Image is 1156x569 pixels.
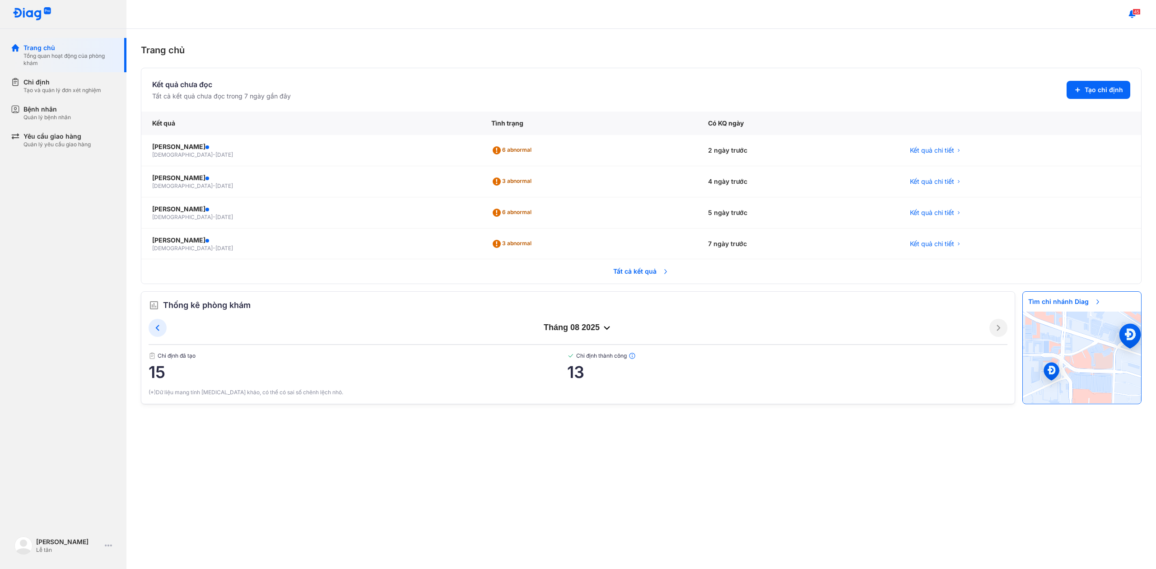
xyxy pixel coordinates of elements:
[152,92,291,101] div: Tất cả kết quả chưa đọc trong 7 ngày gần đây
[152,151,213,158] span: [DEMOGRAPHIC_DATA]
[23,52,116,67] div: Tổng quan hoạt động của phòng khám
[152,173,470,182] div: [PERSON_NAME]
[36,537,101,546] div: [PERSON_NAME]
[23,141,91,148] div: Quản lý yêu cầu giao hàng
[567,352,574,359] img: checked-green.01cc79e0.svg
[141,43,1142,57] div: Trang chủ
[213,214,215,220] span: -
[213,245,215,252] span: -
[215,214,233,220] span: [DATE]
[491,237,535,251] div: 3 abnormal
[215,245,233,252] span: [DATE]
[152,79,291,90] div: Kết quả chưa đọc
[152,236,470,245] div: [PERSON_NAME]
[215,151,233,158] span: [DATE]
[149,352,156,359] img: document.50c4cfd0.svg
[491,205,535,220] div: 6 abnormal
[152,214,213,220] span: [DEMOGRAPHIC_DATA]
[141,112,480,135] div: Kết quả
[23,87,101,94] div: Tạo và quản lý đơn xét nghiệm
[213,151,215,158] span: -
[36,546,101,554] div: Lễ tân
[149,352,567,359] span: Chỉ định đã tạo
[1133,9,1141,15] span: 45
[697,166,899,197] div: 4 ngày trước
[567,352,1007,359] span: Chỉ định thành công
[23,43,116,52] div: Trang chủ
[23,78,101,87] div: Chỉ định
[152,142,470,151] div: [PERSON_NAME]
[697,135,899,166] div: 2 ngày trước
[23,132,91,141] div: Yêu cầu giao hàng
[23,114,71,121] div: Quản lý bệnh nhân
[1023,292,1107,312] span: Tìm chi nhánh Diag
[491,143,535,158] div: 6 abnormal
[910,177,954,186] span: Kết quả chi tiết
[1085,85,1123,94] span: Tạo chỉ định
[910,208,954,217] span: Kết quả chi tiết
[167,322,989,333] div: tháng 08 2025
[697,197,899,229] div: 5 ngày trước
[567,363,1007,381] span: 13
[149,388,1007,396] div: (*)Dữ liệu mang tính [MEDICAL_DATA] khảo, có thể có sai số chênh lệch nhỏ.
[697,112,899,135] div: Có KQ ngày
[149,363,567,381] span: 15
[149,300,159,311] img: order.5a6da16c.svg
[13,7,51,21] img: logo
[163,299,251,312] span: Thống kê phòng khám
[152,245,213,252] span: [DEMOGRAPHIC_DATA]
[608,261,675,281] span: Tất cả kết quả
[629,352,636,359] img: info.7e716105.svg
[215,182,233,189] span: [DATE]
[152,205,470,214] div: [PERSON_NAME]
[213,182,215,189] span: -
[910,239,954,248] span: Kết quả chi tiết
[491,174,535,189] div: 3 abnormal
[697,229,899,260] div: 7 ngày trước
[910,146,954,155] span: Kết quả chi tiết
[480,112,697,135] div: Tình trạng
[152,182,213,189] span: [DEMOGRAPHIC_DATA]
[14,536,33,555] img: logo
[1067,81,1130,99] button: Tạo chỉ định
[23,105,71,114] div: Bệnh nhân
